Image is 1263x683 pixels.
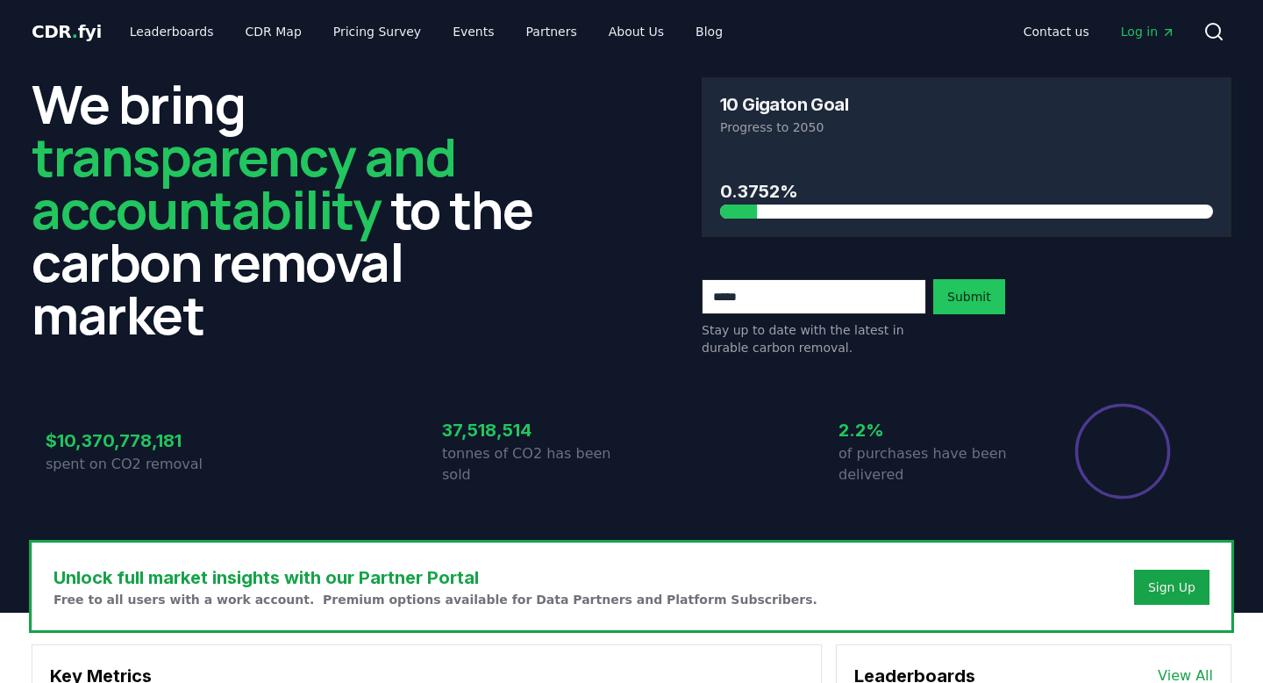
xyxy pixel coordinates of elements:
[46,428,235,454] h3: $10,370,778,181
[1074,402,1172,500] div: Percentage of sales delivered
[32,19,102,44] a: CDR.fyi
[681,16,737,47] a: Blog
[442,417,631,443] h3: 37,518,514
[442,443,631,485] p: tonnes of CO2 has been sold
[116,16,228,47] a: Leaderboards
[838,443,1028,485] p: of purchases have been delivered
[1010,16,1103,47] a: Contact us
[319,16,435,47] a: Pricing Survey
[702,321,926,356] p: Stay up to date with the latest in durable carbon removal.
[1010,16,1189,47] nav: Main
[54,564,817,591] h3: Unlock full market insights with our Partner Portal
[1121,23,1175,40] span: Log in
[720,96,848,113] h3: 10 Gigaton Goal
[32,21,102,42] span: CDR fyi
[232,16,316,47] a: CDR Map
[439,16,508,47] a: Events
[32,77,561,341] h2: We bring to the carbon removal market
[54,591,817,608] p: Free to all users with a work account. Premium options available for Data Partners and Platform S...
[838,417,1028,443] h3: 2.2%
[46,454,235,475] p: spent on CO2 removal
[32,120,455,245] span: transparency and accountability
[933,279,1005,314] button: Submit
[1134,570,1209,605] button: Sign Up
[72,21,78,42] span: .
[512,16,591,47] a: Partners
[595,16,678,47] a: About Us
[116,16,737,47] nav: Main
[720,178,1213,205] h3: 0.3752%
[720,119,1213,136] p: Progress to 2050
[1148,579,1195,596] a: Sign Up
[1107,16,1189,47] a: Log in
